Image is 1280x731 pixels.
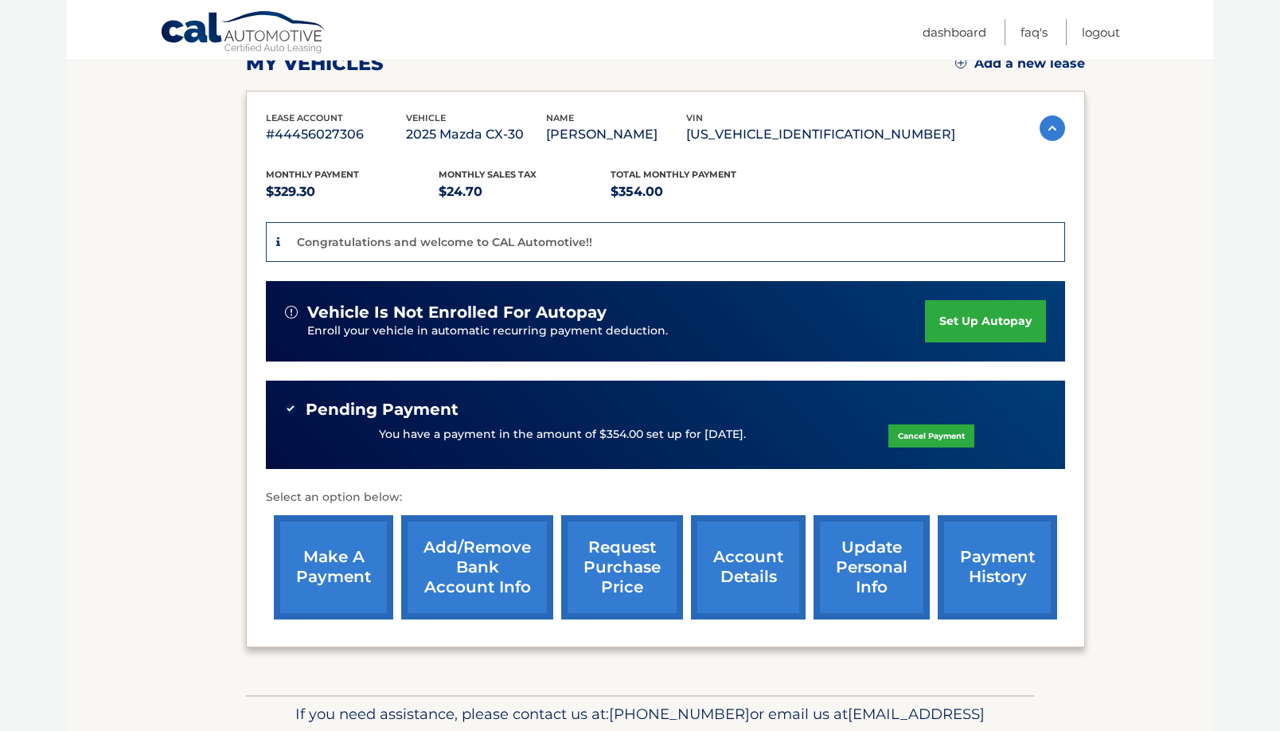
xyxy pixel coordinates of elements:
[691,515,806,620] a: account details
[686,112,703,123] span: vin
[561,515,683,620] a: request purchase price
[406,112,446,123] span: vehicle
[307,303,607,322] span: vehicle is not enrolled for autopay
[611,181,783,203] p: $354.00
[923,19,986,45] a: Dashboard
[1082,19,1120,45] a: Logout
[888,424,974,448] a: Cancel Payment
[439,169,537,180] span: Monthly sales Tax
[379,426,746,444] p: You have a payment in the amount of $354.00 set up for [DATE].
[266,169,359,180] span: Monthly Payment
[160,10,327,57] a: Cal Automotive
[1040,115,1065,141] img: accordion-active.svg
[401,515,553,620] a: Add/Remove bank account info
[266,123,406,146] p: #44456027306
[955,57,966,68] img: add.svg
[938,515,1057,620] a: payment history
[609,705,750,723] span: [PHONE_NUMBER]
[285,403,296,414] img: check-green.svg
[285,306,298,319] img: alert-white.svg
[546,123,686,146] p: [PERSON_NAME]
[955,56,1085,72] a: Add a new lease
[307,322,925,340] p: Enroll your vehicle in automatic recurring payment deduction.
[686,123,955,146] p: [US_VEHICLE_IDENTIFICATION_NUMBER]
[246,52,384,76] h2: my vehicles
[546,112,574,123] span: name
[1020,19,1048,45] a: FAQ's
[274,515,393,620] a: make a payment
[266,181,439,203] p: $329.30
[306,400,459,420] span: Pending Payment
[406,123,546,146] p: 2025 Mazda CX-30
[266,488,1065,507] p: Select an option below:
[925,300,1046,342] a: set up autopay
[814,515,930,620] a: update personal info
[297,235,592,249] p: Congratulations and welcome to CAL Automotive!!
[266,112,343,123] span: lease account
[439,181,611,203] p: $24.70
[611,169,736,180] span: Total Monthly Payment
